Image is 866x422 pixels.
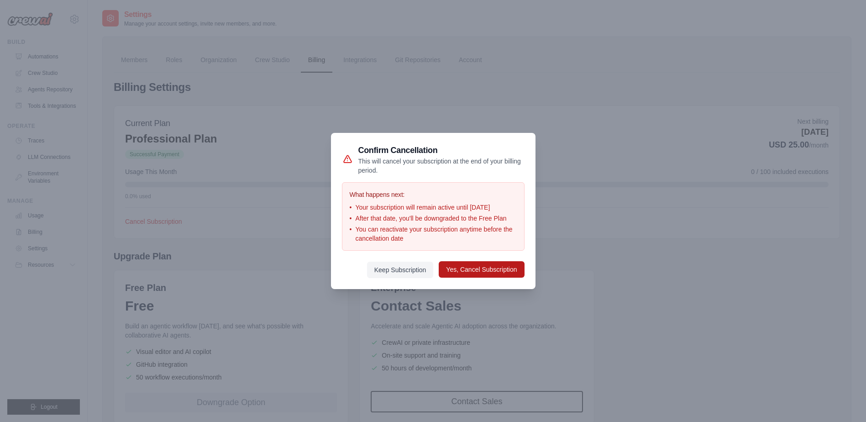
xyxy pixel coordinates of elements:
[358,157,525,175] p: This will cancel your subscription at the end of your billing period.
[355,214,506,223] span: After that date, you'll be downgraded to the Free Plan
[350,190,517,199] h4: What happens next:
[350,225,352,234] span: •
[367,262,434,278] button: Keep Subscription
[350,214,352,223] span: •
[439,261,524,278] button: Yes, Cancel Subscription
[355,203,490,212] span: Your subscription will remain active until [DATE]
[350,203,352,212] span: •
[358,144,525,157] h3: Confirm Cancellation
[355,225,516,243] span: You can reactivate your subscription anytime before the cancellation date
